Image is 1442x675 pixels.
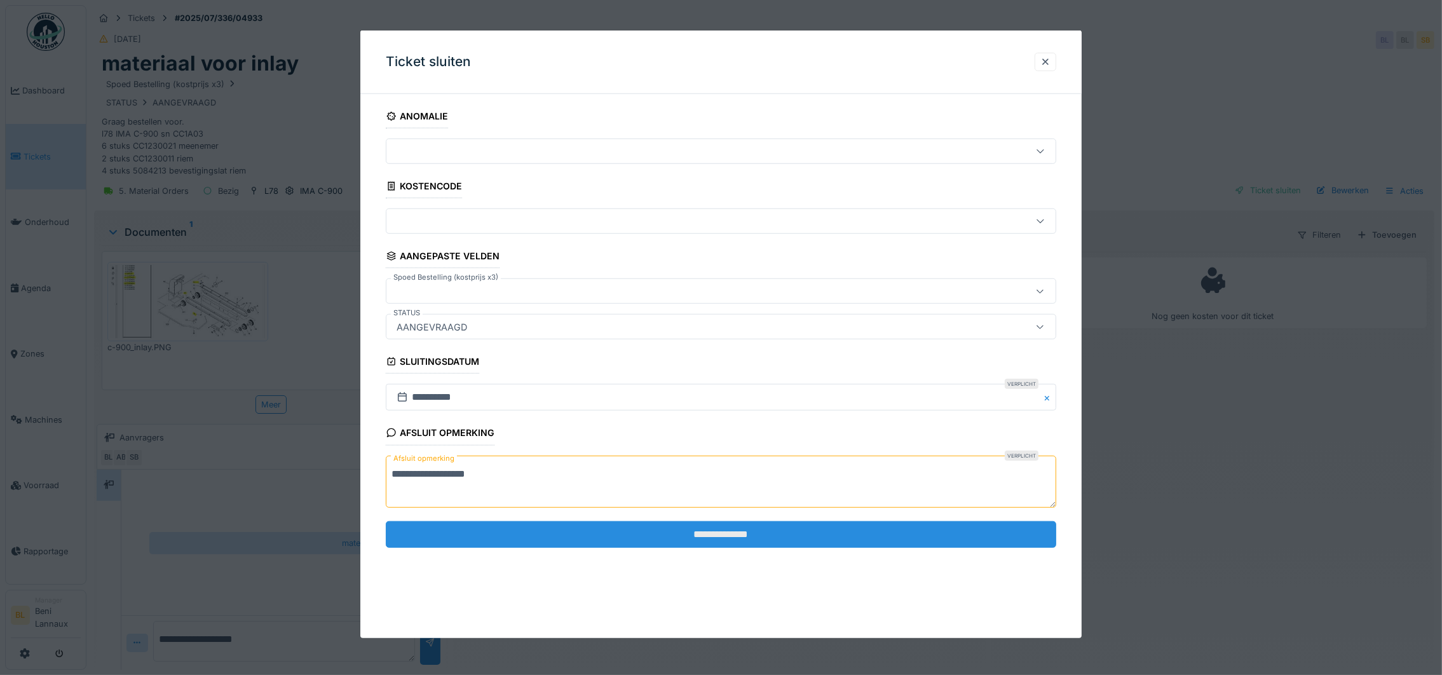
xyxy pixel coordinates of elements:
div: Verplicht [1005,379,1038,389]
div: Verplicht [1005,450,1038,460]
div: Sluitingsdatum [386,352,479,374]
button: Close [1042,384,1056,411]
div: Kostencode [386,177,462,198]
div: Aangepaste velden [386,247,500,268]
label: STATUS [391,308,423,318]
div: Anomalie [386,107,448,128]
div: AANGEVRAAGD [391,320,472,334]
div: Afsluit opmerking [386,423,494,445]
label: Spoed Bestelling (kostprijs x3) [391,272,501,283]
h3: Ticket sluiten [386,54,471,70]
label: Afsluit opmerking [391,450,457,466]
